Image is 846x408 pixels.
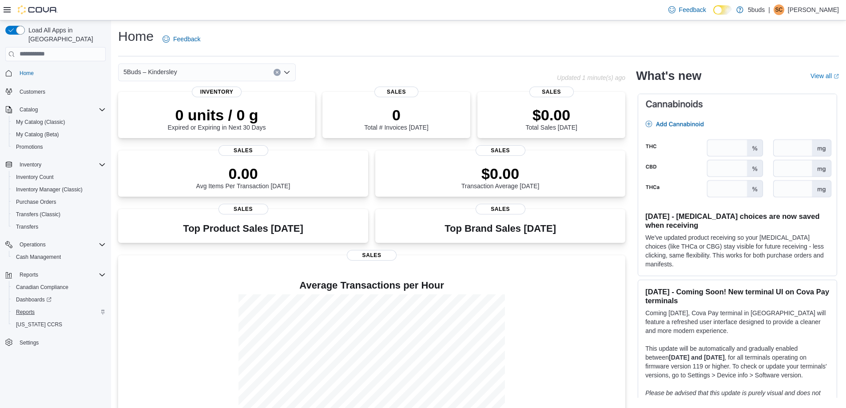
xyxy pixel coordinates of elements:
span: Feedback [173,35,200,44]
h3: [DATE] - Coming Soon! New terminal UI on Cova Pay terminals [645,287,830,305]
span: SC [775,4,783,15]
h2: What's new [636,69,701,83]
a: Feedback [159,30,204,48]
h1: Home [118,28,154,45]
span: Reports [16,309,35,316]
button: Customers [2,85,109,98]
span: Washington CCRS [12,319,106,330]
button: My Catalog (Classic) [9,116,109,128]
span: Inventory [20,161,41,168]
span: Inventory Manager (Classic) [12,184,106,195]
a: Feedback [665,1,710,19]
span: Home [16,67,106,79]
span: Inventory Count [16,174,54,181]
span: My Catalog (Beta) [16,131,59,138]
div: Transaction Average [DATE] [461,165,540,190]
span: Settings [20,339,39,346]
button: Reports [16,269,42,280]
span: Sales [476,145,525,156]
a: Cash Management [12,252,64,262]
span: [US_STATE] CCRS [16,321,62,328]
p: 0.00 [196,165,290,182]
span: My Catalog (Classic) [12,117,106,127]
span: Operations [20,241,46,248]
span: Sales [347,250,397,261]
span: 5Buds – Kindersley [123,67,177,77]
span: My Catalog (Classic) [16,119,65,126]
button: Operations [2,238,109,251]
span: Feedback [679,5,706,14]
span: Customers [16,86,106,97]
strong: [DATE] and [DATE] [669,354,724,361]
span: Home [20,70,34,77]
span: Load All Apps in [GEOGRAPHIC_DATA] [25,26,106,44]
button: Inventory Count [9,171,109,183]
button: Catalog [16,104,41,115]
span: Canadian Compliance [12,282,106,293]
img: Cova [18,5,58,14]
svg: External link [834,74,839,79]
button: Clear input [274,69,281,76]
a: Promotions [12,142,47,152]
span: Reports [16,269,106,280]
p: $0.00 [525,106,577,124]
span: Reports [20,271,38,278]
a: Canadian Compliance [12,282,72,293]
button: My Catalog (Beta) [9,128,109,141]
div: Expired or Expiring in Next 30 Days [168,106,266,131]
p: 0 units / 0 g [168,106,266,124]
nav: Complex example [5,63,106,372]
span: Promotions [12,142,106,152]
a: Customers [16,87,49,97]
div: Total # Invoices [DATE] [364,106,428,131]
a: Inventory Manager (Classic) [12,184,86,195]
p: 0 [364,106,428,124]
a: Reports [12,307,38,317]
div: Total Sales [DATE] [525,106,577,131]
a: Dashboards [12,294,55,305]
span: Dashboards [12,294,106,305]
span: Sales [374,87,419,97]
button: Purchase Orders [9,196,109,208]
span: Inventory Count [12,172,106,182]
span: Cash Management [16,254,61,261]
p: Coming [DATE], Cova Pay terminal in [GEOGRAPHIC_DATA] will feature a refreshed user interface des... [645,309,830,335]
button: Inventory Manager (Classic) [9,183,109,196]
a: Settings [16,337,42,348]
button: Transfers (Classic) [9,208,109,221]
span: Catalog [20,106,38,113]
a: Transfers [12,222,42,232]
span: Operations [16,239,106,250]
button: Reports [2,269,109,281]
a: My Catalog (Classic) [12,117,69,127]
a: Home [16,68,37,79]
div: Avg Items Per Transaction [DATE] [196,165,290,190]
span: Settings [16,337,106,348]
input: Dark Mode [713,5,732,15]
button: Inventory [16,159,45,170]
p: We've updated product receiving so your [MEDICAL_DATA] choices (like THCa or CBG) stay visible fo... [645,233,830,269]
span: Inventory Manager (Classic) [16,186,83,193]
span: Purchase Orders [12,197,106,207]
h3: Top Product Sales [DATE] [183,223,303,234]
span: Inventory [16,159,106,170]
button: Settings [2,336,109,349]
span: Transfers [16,223,38,230]
button: Transfers [9,221,109,233]
a: My Catalog (Beta) [12,129,63,140]
span: Transfers (Classic) [16,211,60,218]
button: Inventory [2,158,109,171]
a: Inventory Count [12,172,57,182]
button: Operations [16,239,49,250]
button: Open list of options [283,69,290,76]
div: Samantha Campbell [774,4,784,15]
span: Transfers (Classic) [12,209,106,220]
h3: [DATE] - [MEDICAL_DATA] choices are now saved when receiving [645,212,830,230]
button: Promotions [9,141,109,153]
h3: Top Brand Sales [DATE] [445,223,556,234]
span: Cash Management [12,252,106,262]
button: [US_STATE] CCRS [9,318,109,331]
span: Sales [218,145,268,156]
button: Canadian Compliance [9,281,109,293]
